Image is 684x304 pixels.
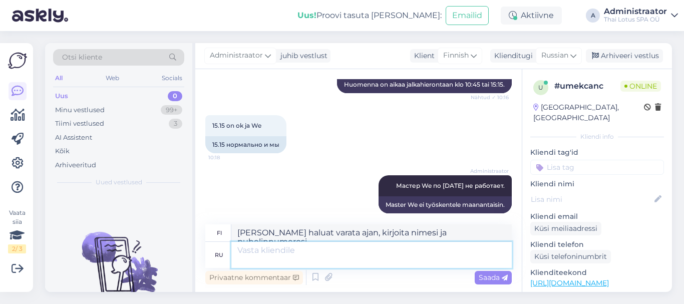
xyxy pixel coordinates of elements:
textarea: Если желаете забронировать время, напишите Ваше имя и номер телефона. [231,242,512,268]
p: Kliendi tag'id [530,147,664,158]
p: Klienditeekond [530,267,664,278]
div: All [53,72,65,85]
div: [GEOGRAPHIC_DATA], [GEOGRAPHIC_DATA] [533,102,644,123]
p: Kliendi email [530,211,664,222]
span: Russian [541,50,568,61]
div: Klienditugi [490,51,533,61]
div: Huomenna on aikaa jalkahierontaan klo 10:45 tai 15:15. [337,76,512,93]
span: 10:20 [471,214,509,221]
img: Askly Logo [8,51,27,70]
input: Lisa tag [530,160,664,175]
div: fi [217,224,222,241]
div: Proovi tasuta [PERSON_NAME]: [297,10,442,22]
div: AI Assistent [55,133,92,143]
div: ru [215,246,223,263]
div: 2 / 3 [8,244,26,253]
span: 10:18 [208,154,246,161]
div: 15.15 нормально и мы [205,136,286,153]
div: 99+ [161,105,182,115]
div: # umekcanc [554,80,620,92]
div: Tiimi vestlused [55,119,104,129]
div: Master We ei työskentele maanantaisin. [379,196,512,213]
span: Administraator [470,167,509,175]
span: Finnish [443,50,469,61]
a: [URL][DOMAIN_NAME] [530,278,609,287]
div: Arhiveeritud [55,160,96,170]
div: Vaata siia [8,208,26,253]
div: 0 [168,91,182,101]
textarea: [PERSON_NAME] haluat varata ajan, kirjoita nimesi ja puhelinnumerosi. [231,224,512,241]
div: Kõik [55,146,70,156]
span: Мастер We по [DATE] не работает. [396,182,505,189]
div: Arhiveeri vestlus [586,49,663,63]
img: No chats [45,214,192,304]
div: 3 [169,119,182,129]
span: Online [620,81,661,92]
div: A [586,9,600,23]
div: Web [104,72,121,85]
div: Uus [55,91,68,101]
span: Saada [479,273,508,282]
span: 15.15 on ok ja We [212,122,261,129]
div: juhib vestlust [276,51,327,61]
div: Küsi telefoninumbrit [530,250,611,263]
p: Vaata edasi ... [530,291,664,300]
span: Nähtud ✓ 10:16 [471,94,509,101]
div: Klient [410,51,435,61]
div: Minu vestlused [55,105,105,115]
div: Privaatne kommentaar [205,271,303,284]
span: Otsi kliente [62,52,102,63]
div: Socials [160,72,184,85]
b: Uus! [297,11,316,20]
div: Küsi meiliaadressi [530,222,601,235]
div: Administraator [604,8,667,16]
div: Kliendi info [530,132,664,141]
button: Emailid [446,6,489,25]
div: Thai Lotus SPA OÜ [604,16,667,24]
span: Uued vestlused [96,178,142,187]
input: Lisa nimi [531,194,652,205]
p: Kliendi telefon [530,239,664,250]
div: Aktiivne [501,7,562,25]
span: u [538,84,543,91]
p: Kliendi nimi [530,179,664,189]
span: Administraator [210,50,263,61]
a: AdministraatorThai Lotus SPA OÜ [604,8,678,24]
